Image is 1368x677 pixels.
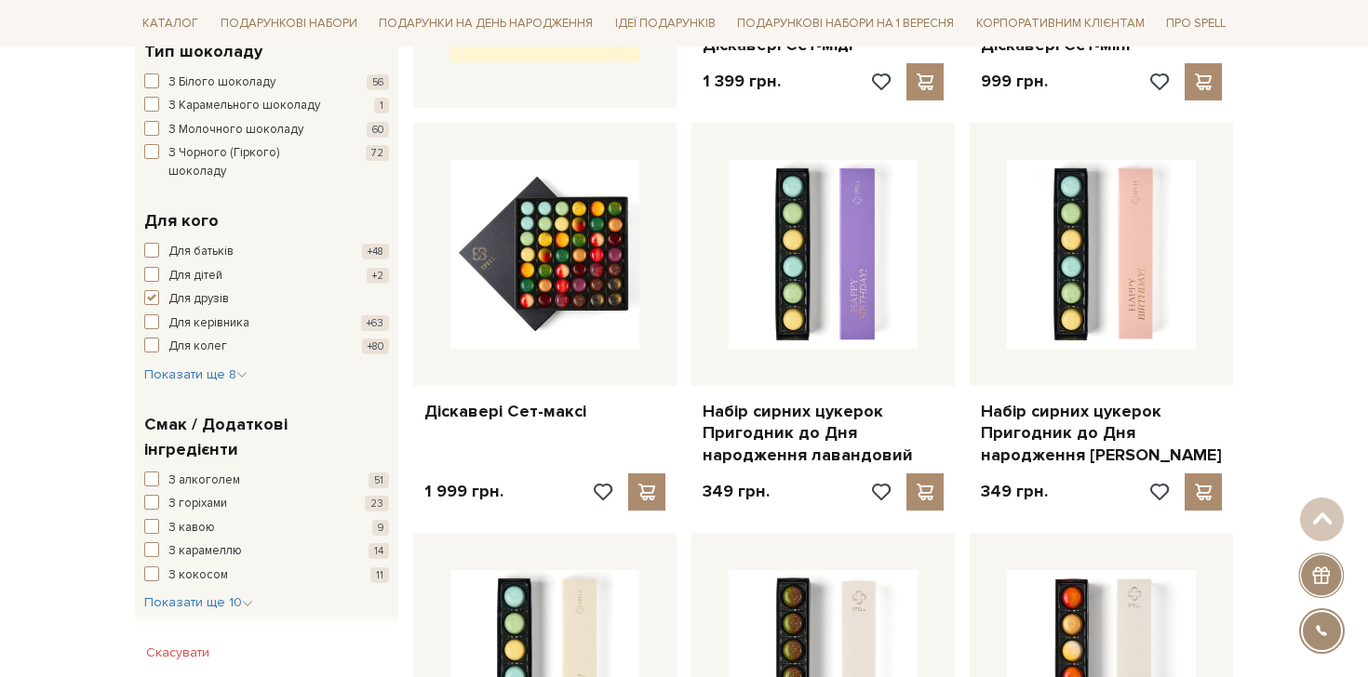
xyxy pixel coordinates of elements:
button: Для друзів [144,290,389,309]
button: З Молочного шоколаду 60 [144,121,389,139]
span: Для дітей [168,267,222,285]
button: Скасувати [135,638,221,668]
button: З кавою 9 [144,519,389,538]
button: З Карамельного шоколаду 1 [144,97,389,115]
span: 23 [365,496,389,511]
span: З кавою [168,519,215,538]
p: 1 999 грн. [424,481,503,502]
a: Подарунки на День народження [371,9,600,38]
span: 1 [374,98,389,113]
span: З Карамельного шоколаду [168,97,320,115]
button: З алкоголем 51 [144,471,389,490]
span: +80 [362,338,389,354]
span: З алкоголем [168,471,240,490]
span: З карамеллю [168,542,242,561]
span: З Молочного шоколаду [168,121,303,139]
span: 51 [369,472,389,488]
span: 72 [366,145,389,161]
button: З Чорного (Гіркого) шоколаду 72 [144,144,389,180]
a: Подарункові набори [213,9,365,38]
button: Для керівника +63 [144,314,389,333]
span: +63 [361,315,389,331]
p: 1 399 грн. [703,71,781,92]
p: 349 грн. [703,481,770,502]
span: Тип шоколаду [144,39,262,64]
a: Каталог [135,9,206,38]
span: Показати ще 8 [144,366,248,382]
a: Набір сирних цукерок Пригодник до Дня народження лавандовий [703,401,944,466]
span: Для кого [144,208,219,233]
span: Для батьків [168,243,234,261]
span: З Чорного (Гіркого) шоколаду [168,144,338,180]
button: З кокосом 11 [144,566,389,585]
button: Для дітей +2 [144,267,389,285]
button: З Білого шоколаду 56 [144,73,389,92]
button: З горіхами 23 [144,495,389,513]
span: 60 [367,122,389,138]
span: +2 [367,268,389,284]
span: 56 [367,74,389,90]
span: 9 [372,520,389,536]
span: З горіхами [168,495,227,513]
button: Показати ще 10 [144,593,253,612]
span: +48 [362,244,389,259]
span: Для колег [168,338,227,356]
button: Показати ще 8 [144,365,248,384]
span: Показати ще 10 [144,594,253,610]
button: Для колег +80 [144,338,389,356]
span: З кокосом [168,566,228,585]
span: 14 [369,543,389,559]
p: 349 грн. [981,481,1048,502]
a: Корпоративним клієнтам [969,7,1152,39]
span: З Білого шоколаду [168,73,275,92]
button: Для батьків +48 [144,243,389,261]
a: Набір сирних цукерок Пригодник до Дня народження [PERSON_NAME] [981,401,1222,466]
button: З карамеллю 14 [144,542,389,561]
a: Ідеї подарунків [608,9,723,38]
a: Подарункові набори на 1 Вересня [730,7,961,39]
span: Для керівника [168,314,249,333]
a: Діскавері Сет-максі [424,401,665,422]
p: 999 грн. [981,71,1048,92]
span: Смак / Додаткові інгредієнти [144,412,384,462]
span: Для друзів [168,290,229,309]
span: 11 [370,567,389,583]
a: Про Spell [1159,9,1233,38]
